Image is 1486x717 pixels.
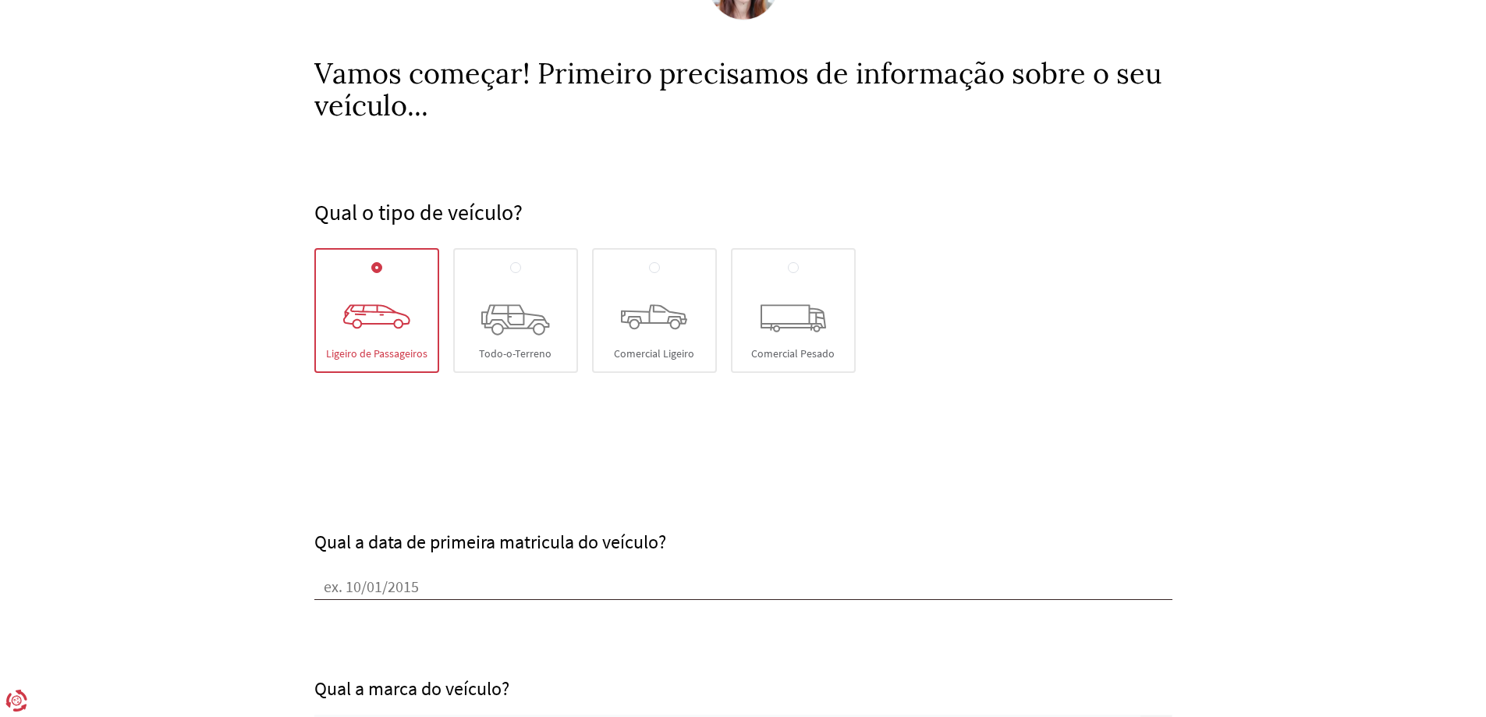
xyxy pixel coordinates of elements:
h4: Qual o tipo de veículo? [314,200,1172,225]
span: Comercial Pesado [751,348,835,359]
h3: Vamos começar! Primeiro precisamos de informação sobre o seu veículo... [314,58,1172,122]
input: ex. 10/01/2015 [314,577,1172,600]
span: Comercial Ligeiro [614,348,694,359]
span: Qual a marca do veículo? [314,676,509,701]
label: Qual a data de primeira matricula do veículo? [314,530,666,554]
span: Todo-o-Terreno [479,348,551,359]
span: Ligeiro de Passageiros [326,348,427,359]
